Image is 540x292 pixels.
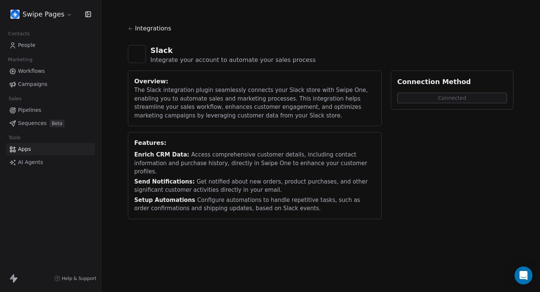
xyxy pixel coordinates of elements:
[132,49,142,59] img: slack.png
[6,39,95,51] a: People
[134,197,197,203] span: Setup Automations
[18,41,36,49] span: People
[18,80,47,88] span: Campaigns
[6,117,95,129] a: SequencesBeta
[18,106,41,114] span: Pipelines
[134,151,191,158] span: Enrich CRM Data:
[128,24,513,39] a: Integrations
[134,86,375,120] div: The Slack integration plugin seamlessly connects your Slack store with Swipe One, enabling you to...
[135,24,171,33] span: Integrations
[6,65,95,77] a: Workflows
[134,178,196,185] span: Send Notifications:
[18,158,43,166] span: AI Agents
[514,266,532,284] div: Open Intercom Messenger
[134,77,375,86] div: Overview:
[6,143,95,155] a: Apps
[9,8,74,21] button: Swipe Pages
[6,104,95,116] a: Pipelines
[134,151,375,176] div: Access comprehensive customer details, including contact information and purchase history, direct...
[62,275,96,281] span: Help & Support
[6,156,95,169] a: AI Agents
[134,178,375,194] div: Get notified about new orders, product purchases, and other significant customer activities direc...
[49,120,64,127] span: Beta
[397,77,507,87] div: Connection Method
[6,78,95,90] a: Campaigns
[134,196,375,213] div: Configure automations to handle repetitive tasks, such as order confirmations and shipping update...
[397,93,507,103] button: Connected
[22,9,64,19] span: Swipe Pages
[5,132,24,143] span: Tools
[134,138,375,148] div: Features:
[18,145,31,153] span: Apps
[5,54,36,65] span: Marketing
[18,67,45,75] span: Workflows
[150,45,316,56] div: Slack
[54,275,96,281] a: Help & Support
[10,10,19,19] img: user_01J93QE9VH11XXZQZDP4TWZEES.jpg
[5,93,25,104] span: Sales
[150,56,316,65] div: Integrate your account to automate your sales process
[18,119,46,127] span: Sequences
[5,28,33,39] span: Contacts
